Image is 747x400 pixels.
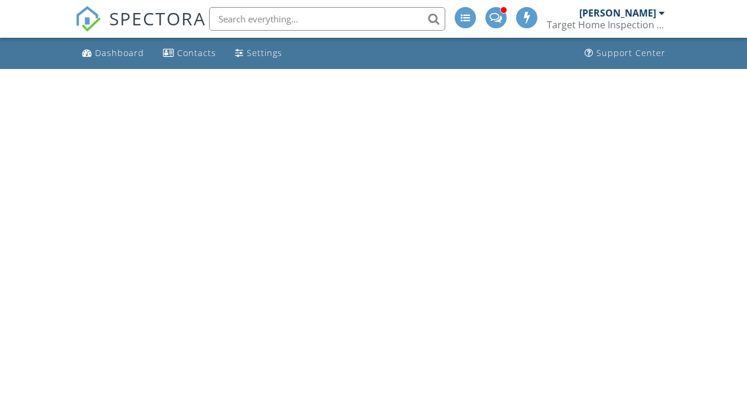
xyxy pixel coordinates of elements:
[75,16,206,41] a: SPECTORA
[158,42,221,64] a: Contacts
[596,47,666,58] div: Support Center
[95,47,144,58] div: Dashboard
[77,42,149,64] a: Dashboard
[177,47,216,58] div: Contacts
[75,6,101,32] img: The Best Home Inspection Software - Spectora
[547,19,665,31] div: Target Home Inspection Co.
[209,7,445,31] input: Search everything...
[580,42,670,64] a: Support Center
[230,42,287,64] a: Settings
[247,47,282,58] div: Settings
[109,6,206,31] span: SPECTORA
[579,7,656,19] div: [PERSON_NAME]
